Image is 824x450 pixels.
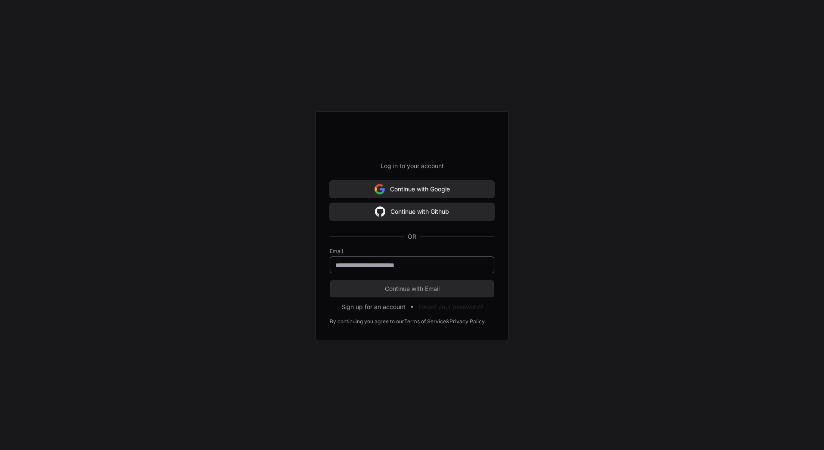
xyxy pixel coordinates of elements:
[330,318,404,325] div: By continuing you agree to our
[449,318,486,325] a: Privacy Policy.
[330,162,494,170] p: Log in to your account
[375,203,385,220] img: Sign in with google
[330,280,494,297] button: Continue with Email
[375,181,385,198] img: Sign in with google
[446,318,449,325] div: &
[330,203,494,220] button: Continue with Github
[418,303,483,311] button: Forgot your password?
[341,303,406,311] button: Sign up for an account
[330,284,494,293] span: Continue with Email
[404,318,446,325] a: Terms of Service
[330,248,494,255] label: Email
[404,232,420,241] span: OR
[330,181,494,198] button: Continue with Google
